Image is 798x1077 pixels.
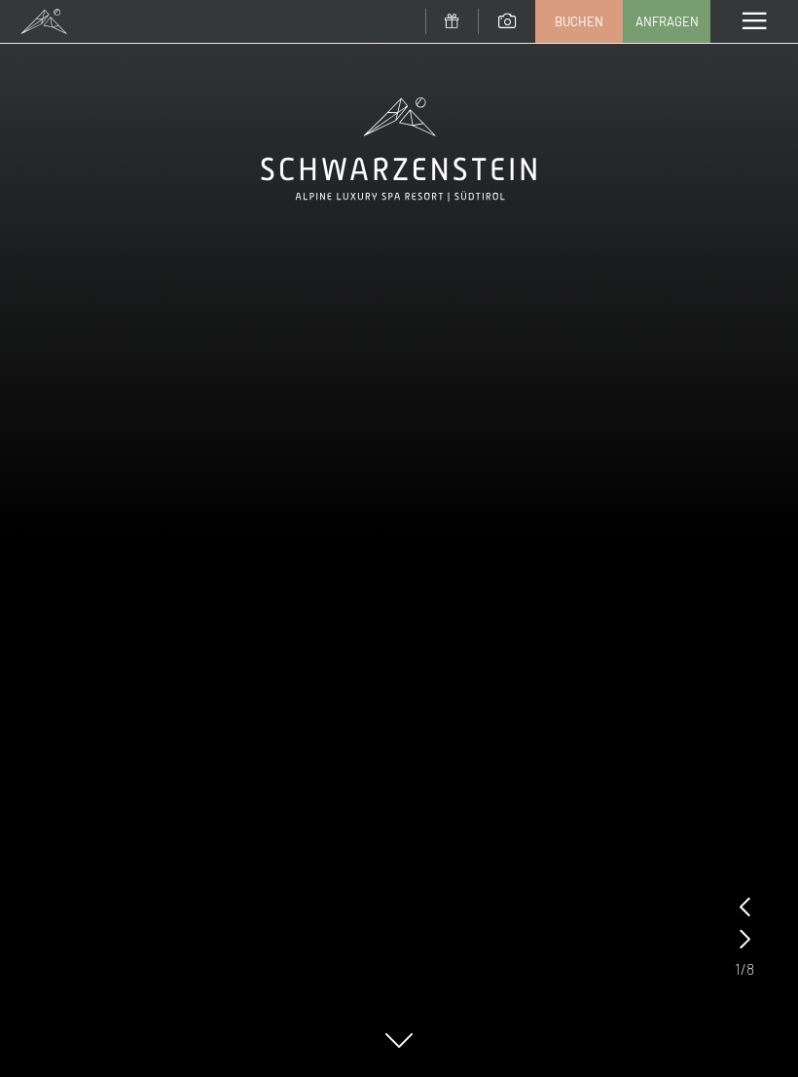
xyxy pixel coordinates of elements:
[741,958,746,980] span: /
[555,13,603,30] span: Buchen
[746,958,754,980] span: 8
[536,1,622,42] a: Buchen
[635,13,699,30] span: Anfragen
[624,1,709,42] a: Anfragen
[735,958,741,980] span: 1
